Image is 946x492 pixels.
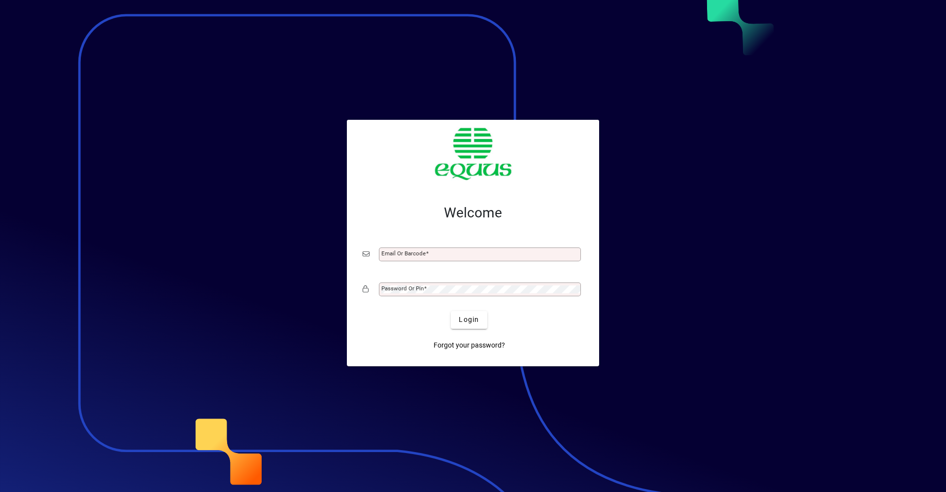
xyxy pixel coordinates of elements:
span: Login [459,315,479,325]
a: Forgot your password? [430,337,509,354]
h2: Welcome [363,205,583,221]
mat-label: Password or Pin [381,285,424,292]
span: Forgot your password? [434,340,505,351]
button: Login [451,311,487,329]
mat-label: Email or Barcode [381,250,426,257]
